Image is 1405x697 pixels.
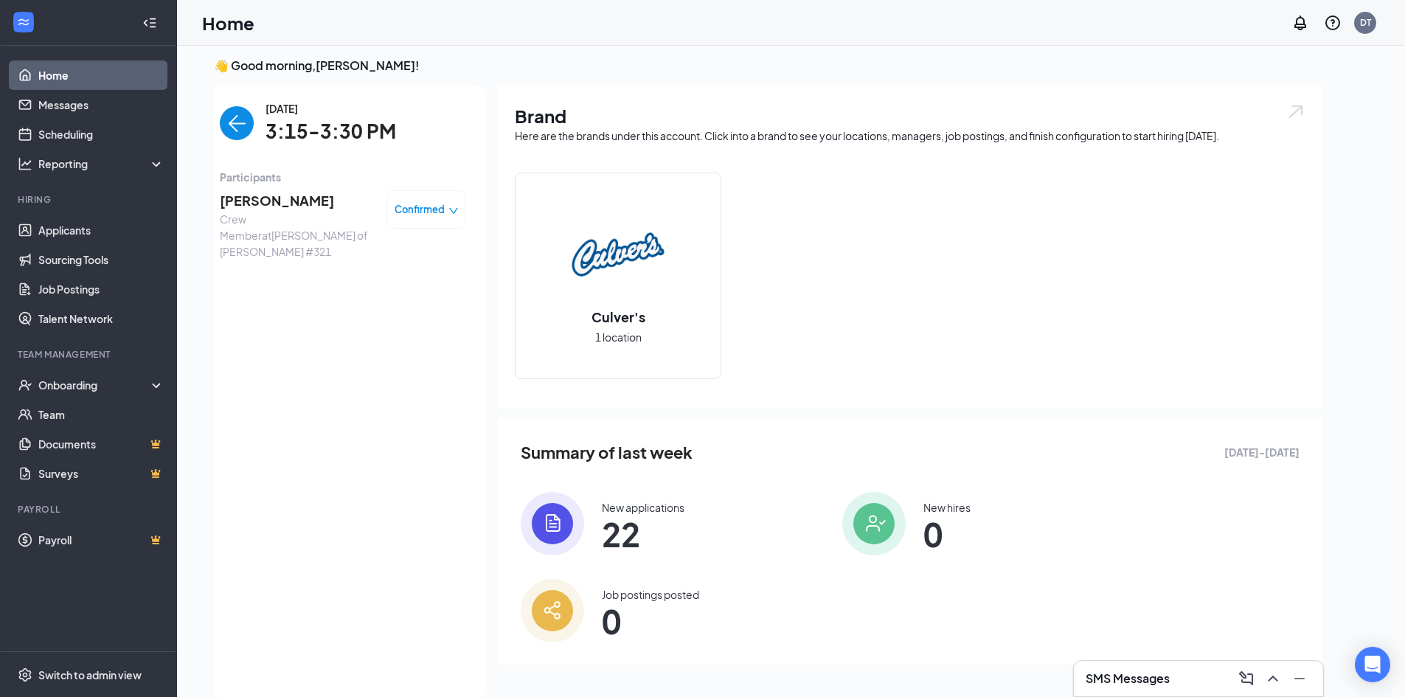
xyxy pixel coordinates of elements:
div: Open Intercom Messenger [1355,647,1390,682]
h3: 👋 Good morning, [PERSON_NAME] ! [214,58,1323,74]
a: PayrollCrown [38,525,164,555]
button: Minimize [1288,667,1311,690]
h1: Home [202,10,254,35]
img: icon [842,492,906,555]
span: Confirmed [395,202,445,217]
svg: Notifications [1291,14,1309,32]
span: 1 location [595,329,642,345]
span: Summary of last week [521,440,693,465]
span: 22 [602,521,684,547]
a: Sourcing Tools [38,245,164,274]
div: DT [1360,16,1371,29]
div: Hiring [18,193,162,206]
svg: Settings [18,667,32,682]
a: DocumentsCrown [38,429,164,459]
span: 0 [602,608,699,634]
span: 0 [923,521,971,547]
span: Participants [220,169,466,185]
a: Scheduling [38,119,164,149]
svg: WorkstreamLogo [16,15,31,30]
div: New hires [923,500,971,515]
span: [PERSON_NAME] [220,190,375,211]
a: Talent Network [38,304,164,333]
img: icon [521,579,584,642]
a: Applicants [38,215,164,245]
div: Team Management [18,348,162,361]
h3: SMS Messages [1086,670,1170,687]
div: Onboarding [38,378,152,392]
svg: UserCheck [18,378,32,392]
span: Crew Member at [PERSON_NAME] of [PERSON_NAME] #321 [220,211,375,260]
h2: Culver's [577,308,660,326]
a: Home [38,60,164,90]
div: Switch to admin view [38,667,142,682]
svg: Analysis [18,156,32,171]
img: icon [521,492,584,555]
a: Messages [38,90,164,119]
a: Job Postings [38,274,164,304]
div: Here are the brands under this account. Click into a brand to see your locations, managers, job p... [515,128,1305,143]
button: back-button [220,106,254,140]
svg: QuestionInfo [1324,14,1342,32]
svg: Minimize [1291,670,1308,687]
span: [DATE] - [DATE] [1224,444,1300,460]
a: SurveysCrown [38,459,164,488]
img: Culver's [571,207,665,302]
svg: ComposeMessage [1238,670,1255,687]
svg: ChevronUp [1264,670,1282,687]
div: Reporting [38,156,165,171]
img: open.6027fd2a22e1237b5b06.svg [1286,103,1305,120]
div: New applications [602,500,684,515]
div: Job postings posted [602,587,699,602]
a: Team [38,400,164,429]
svg: Collapse [142,15,157,30]
span: down [448,206,459,216]
button: ChevronUp [1261,667,1285,690]
button: ComposeMessage [1235,667,1258,690]
span: 3:15-3:30 PM [266,117,396,147]
h1: Brand [515,103,1305,128]
div: Payroll [18,503,162,516]
span: [DATE] [266,100,396,117]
